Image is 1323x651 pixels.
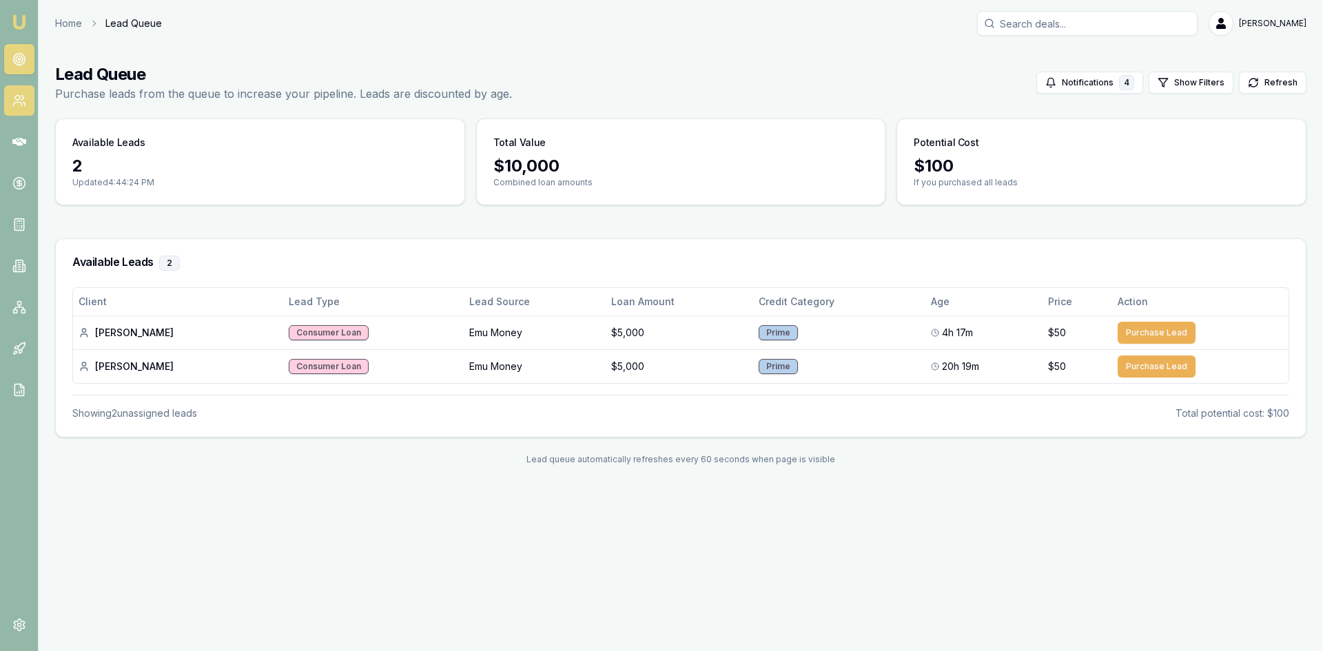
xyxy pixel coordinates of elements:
div: Lead queue automatically refreshes every 60 seconds when page is visible [55,454,1306,465]
th: Credit Category [753,288,925,316]
th: Loan Amount [606,288,753,316]
span: $50 [1048,326,1066,340]
div: Showing 2 unassigned lead s [72,406,197,420]
p: Updated 4:44:24 PM [72,177,448,188]
div: 4 [1119,75,1134,90]
div: 2 [159,256,180,271]
div: Consumer Loan [289,325,369,340]
h3: Potential Cost [914,136,978,149]
img: emu-icon-u.png [11,14,28,30]
button: Purchase Lead [1118,355,1196,378]
div: $ 10,000 [493,155,869,177]
div: Prime [759,359,798,374]
span: 4h 17m [942,326,973,340]
div: [PERSON_NAME] [79,360,278,373]
button: Show Filters [1149,72,1233,94]
h3: Total Value [493,136,546,149]
div: Consumer Loan [289,359,369,374]
td: $5,000 [606,316,753,349]
th: Price [1043,288,1112,316]
p: Combined loan amounts [493,177,869,188]
th: Action [1112,288,1289,316]
td: Emu Money [464,349,606,383]
a: Home [55,17,82,30]
span: [PERSON_NAME] [1239,18,1306,29]
span: $50 [1048,360,1066,373]
p: Purchase leads from the queue to increase your pipeline. Leads are discounted by age. [55,85,512,102]
div: [PERSON_NAME] [79,326,278,340]
th: Client [73,288,283,316]
button: Refresh [1239,72,1306,94]
span: 20h 19m [942,360,979,373]
span: Lead Queue [105,17,162,30]
td: Emu Money [464,316,606,349]
h3: Available Leads [72,136,145,149]
h1: Lead Queue [55,63,512,85]
button: Notifications4 [1036,72,1143,94]
div: $ 100 [914,155,1289,177]
th: Lead Source [464,288,606,316]
td: $5,000 [606,349,753,383]
th: Lead Type [283,288,464,316]
button: Purchase Lead [1118,322,1196,344]
h3: Available Leads [72,256,1289,271]
div: Total potential cost: $100 [1176,406,1289,420]
div: 2 [72,155,448,177]
p: If you purchased all leads [914,177,1289,188]
nav: breadcrumb [55,17,162,30]
th: Age [925,288,1043,316]
div: Prime [759,325,798,340]
input: Search deals [977,11,1198,36]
